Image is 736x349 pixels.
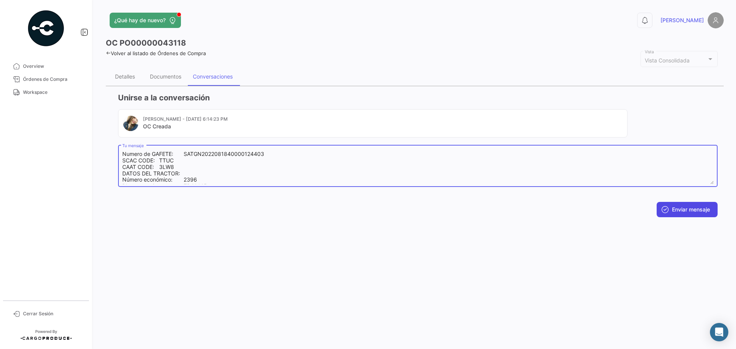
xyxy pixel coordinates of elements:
[114,16,166,24] span: ¿Qué hay de nuevo?
[6,73,86,86] a: Órdenes de Compra
[23,76,83,83] span: Órdenes de Compra
[710,323,728,341] div: Abrir Intercom Messenger
[150,73,181,80] div: Documentos
[115,73,135,80] div: Detalles
[106,38,186,48] h3: OC PO00000043118
[143,116,228,123] mat-card-subtitle: [PERSON_NAME] - [DATE] 6:14:23 PM
[708,12,724,28] img: placeholder-user.png
[110,13,181,28] button: ¿Qué hay de nuevo?
[193,73,233,80] div: Conversaciones
[645,57,690,64] mat-select-trigger: Vista Consolidada
[23,63,83,70] span: Overview
[27,9,65,48] img: powered-by.png
[660,16,704,24] span: [PERSON_NAME]
[118,92,718,103] h3: Unirse a la conversación
[23,310,83,317] span: Cerrar Sesión
[6,86,86,99] a: Workspace
[23,89,83,96] span: Workspace
[123,116,138,131] img: 67520e24-8e31-41af-9406-a183c2b4e474.jpg
[143,123,228,130] mat-card-title: OC Creada
[106,50,206,56] a: Volver al listado de Órdenes de Compra
[657,202,718,217] button: Enviar mensaje
[6,60,86,73] a: Overview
